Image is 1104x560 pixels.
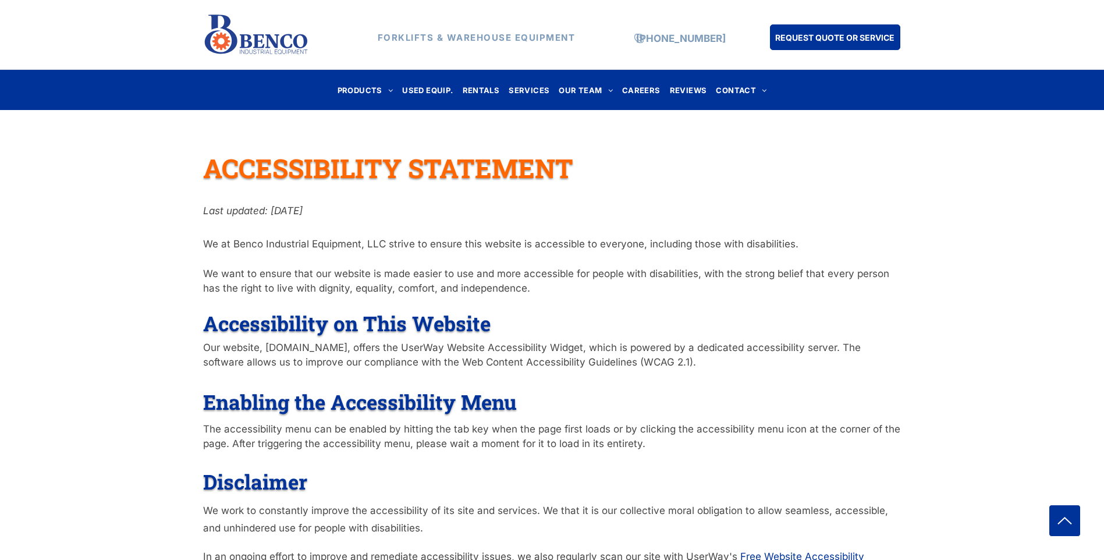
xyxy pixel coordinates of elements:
span: Last updated: [DATE] [203,205,303,217]
a: [PHONE_NUMBER] [636,33,726,44]
strong: FORKLIFTS & WAREHOUSE EQUIPMENT [378,32,576,43]
a: RENTALS [458,82,505,98]
a: OUR TEAM [554,82,617,98]
a: USED EQUIP. [397,82,457,98]
span: Our website, [DOMAIN_NAME], offers the UserWay Website Accessibility Widget, which is powered by ... [203,342,861,368]
a: CAREERS [617,82,665,98]
span: Disclaimer [203,468,307,495]
span: Enabling the Accessibility Menu [203,388,517,415]
span: We want to ensure that our website is made easier to use and more accessible for people with disa... [203,268,889,295]
a: PRODUCTS [333,82,398,98]
span: The accessibility menu can be enabled by hitting the tab key when the page first loads or by clic... [203,423,900,450]
span: Accessibility on This Website [203,310,491,336]
span: We work to constantly improve the accessibility of its site and services. We that it is our colle... [203,505,888,534]
a: SERVICES [504,82,554,98]
span: We at Benco Industrial Equipment, LLC strive to ensure this website is accessible to everyone, in... [203,238,798,250]
a: REVIEWS [665,82,712,98]
a: REQUEST QUOTE OR SERVICE [770,24,900,50]
a: CONTACT [711,82,771,98]
span: ACCESSIBILITY STATEMENT [203,151,573,185]
span: REQUEST QUOTE OR SERVICE [775,27,894,48]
